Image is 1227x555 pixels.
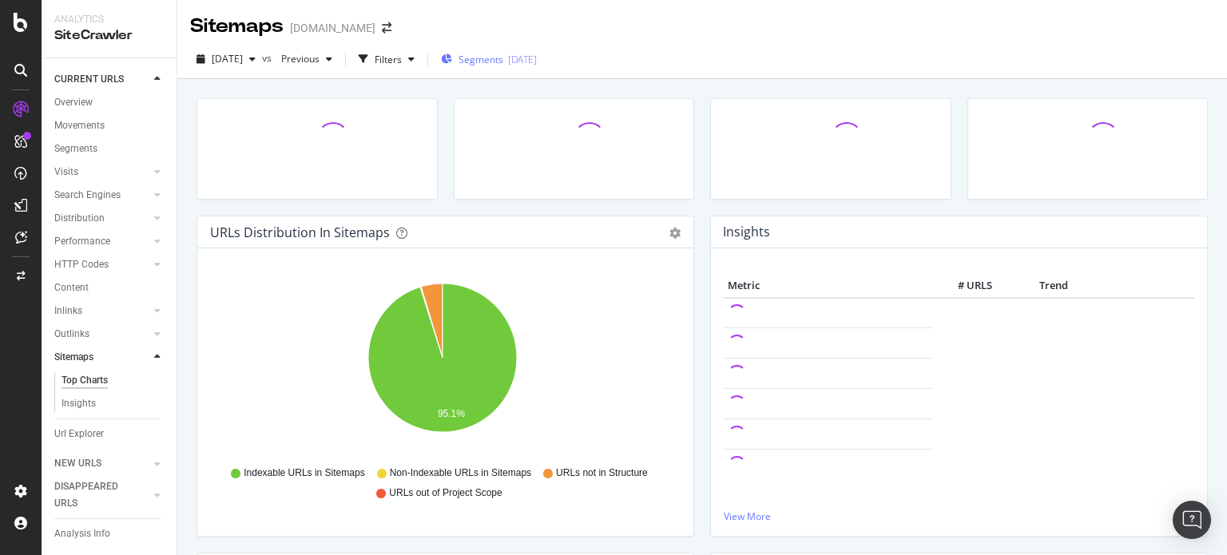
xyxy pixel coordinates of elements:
a: Movements [54,117,165,134]
button: [DATE] [190,46,262,72]
div: Content [54,279,89,296]
a: HTTP Codes [54,256,149,273]
a: Url Explorer [54,426,165,442]
div: Sitemaps [54,349,93,366]
a: Analysis Info [54,525,165,542]
div: Analysis Info [54,525,110,542]
a: NEW URLS [54,455,149,472]
div: [DOMAIN_NAME] [290,20,375,36]
span: Indexable URLs in Sitemaps [244,466,364,480]
a: Content [54,279,165,296]
div: arrow-right-arrow-left [382,22,391,34]
a: View More [724,509,1194,523]
div: Performance [54,233,110,250]
th: # URLS [932,274,996,298]
span: vs [262,51,275,65]
svg: A chart. [210,274,675,459]
th: Metric [724,274,932,298]
a: Insights [62,395,165,412]
div: [DATE] [508,53,537,66]
button: Filters [352,46,421,72]
div: gear [669,228,681,239]
div: Explorer Bookmarks [54,449,141,466]
div: Insights [62,395,96,412]
span: URLs not in Structure [556,466,648,480]
span: URLs out of Project Scope [389,486,502,500]
a: CURRENT URLS [54,71,149,88]
text: 95.1% [438,409,465,420]
div: Inlinks [54,303,82,319]
div: URLs Distribution in Sitemaps [210,224,390,240]
div: DISAPPEARED URLS [54,478,135,512]
div: Top Charts [62,372,108,389]
a: Inlinks [54,303,149,319]
a: Explorer Bookmarks [54,449,165,466]
div: Url Explorer [54,426,104,442]
div: Sitemaps [190,13,284,40]
div: NEW URLS [54,455,101,472]
div: Visits [54,164,78,180]
button: Segments[DATE] [435,46,543,72]
a: Overview [54,94,165,111]
span: Segments [459,53,503,66]
a: Performance [54,233,149,250]
span: Non-Indexable URLs in Sitemaps [390,466,531,480]
button: Previous [275,46,339,72]
div: Search Engines [54,187,121,204]
div: Movements [54,117,105,134]
a: Sitemaps [54,349,149,366]
th: Trend [996,274,1110,298]
div: Distribution [54,210,105,227]
a: Visits [54,164,149,180]
span: Previous [275,52,320,65]
a: Distribution [54,210,149,227]
div: Segments [54,141,97,157]
div: Overview [54,94,93,111]
div: CURRENT URLS [54,71,124,88]
a: Segments [54,141,165,157]
a: Search Engines [54,187,149,204]
a: DISAPPEARED URLS [54,478,149,512]
h4: Insights [723,221,770,243]
div: Outlinks [54,326,89,343]
div: Analytics [54,13,164,26]
a: Outlinks [54,326,149,343]
div: HTTP Codes [54,256,109,273]
a: Top Charts [62,372,165,389]
div: Open Intercom Messenger [1173,501,1211,539]
div: Filters [375,53,402,66]
span: 2025 Sep. 30th [212,52,243,65]
div: SiteCrawler [54,26,164,45]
